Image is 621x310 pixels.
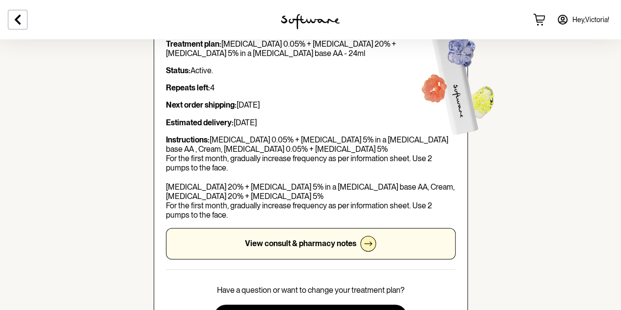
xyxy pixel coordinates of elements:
[245,239,356,248] p: View consult & pharmacy notes
[166,39,221,49] strong: Treatment plan:
[166,83,456,92] p: 4
[166,100,456,110] p: [DATE]
[166,135,210,144] strong: Instructions:
[551,8,615,31] a: Hey,Victoria!
[166,100,237,110] strong: Next order shipping:
[166,118,456,127] p: [DATE]
[166,66,456,75] p: Active.
[166,66,190,75] strong: Status:
[217,285,405,295] p: Have a question or want to change your treatment plan?
[166,83,210,92] strong: Repeats left:
[572,16,609,24] span: Hey, Victoria !
[401,6,511,147] img: Software treatment bottle
[281,14,340,29] img: software logo
[166,39,456,58] p: [MEDICAL_DATA] 0.05% + [MEDICAL_DATA] 20% + [MEDICAL_DATA] 5% in a [MEDICAL_DATA] base AA - 24ml
[166,135,456,220] p: [MEDICAL_DATA] 0.05% + [MEDICAL_DATA] 5% in a [MEDICAL_DATA] base AA , Cream, [MEDICAL_DATA] 0.05...
[166,118,234,127] strong: Estimated delivery:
